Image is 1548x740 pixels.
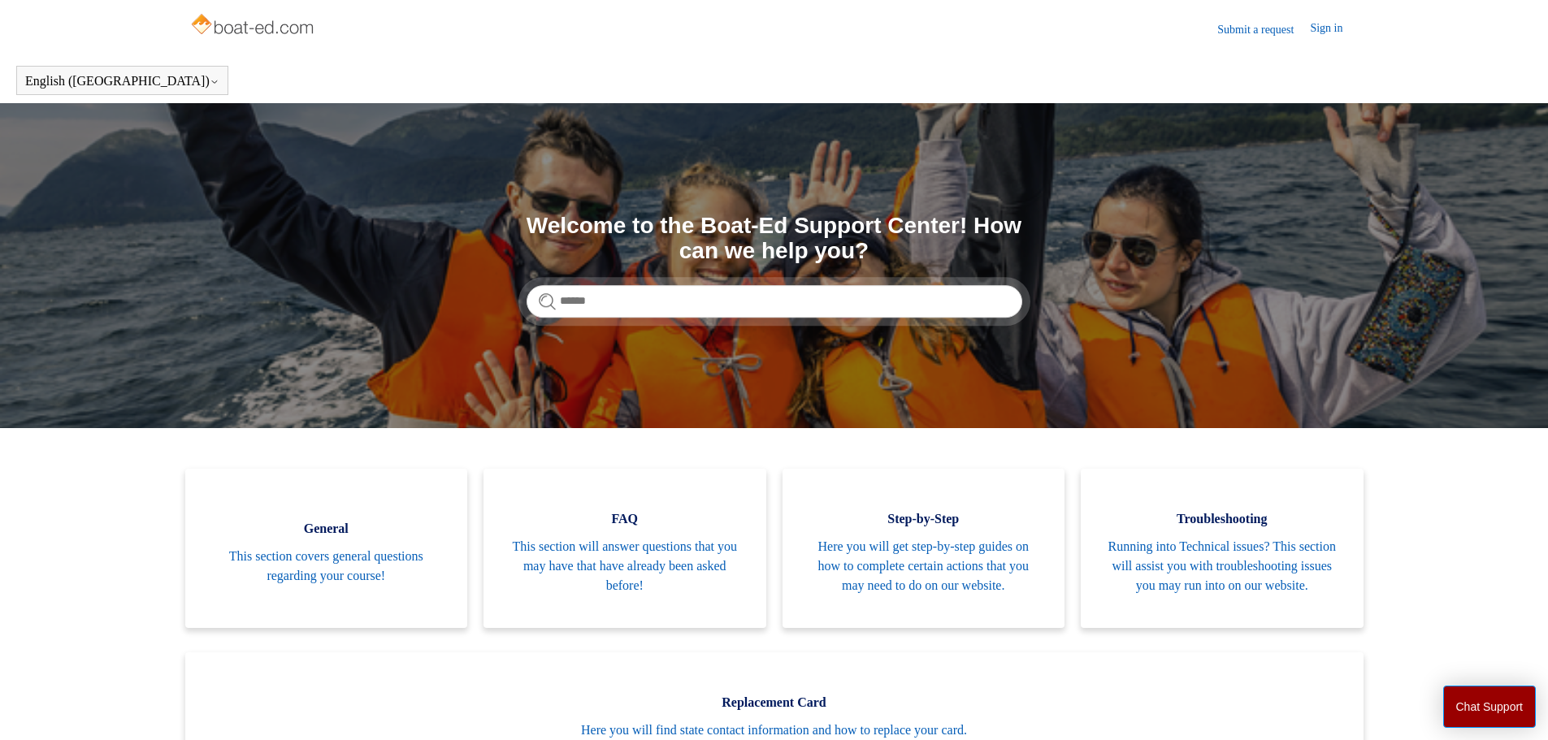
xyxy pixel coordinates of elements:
[527,214,1022,264] h1: Welcome to the Boat-Ed Support Center! How can we help you?
[210,519,444,539] span: General
[527,285,1022,318] input: Search
[185,469,468,628] a: General This section covers general questions regarding your course!
[189,10,319,42] img: Boat-Ed Help Center home page
[210,693,1339,712] span: Replacement Card
[1105,537,1339,595] span: Running into Technical issues? This section will assist you with troubleshooting issues you may r...
[807,509,1041,529] span: Step-by-Step
[25,74,219,89] button: English ([GEOGRAPHIC_DATA])
[1443,686,1537,728] button: Chat Support
[1310,19,1359,39] a: Sign in
[508,537,742,595] span: This section will answer questions that you may have that have already been asked before!
[508,509,742,529] span: FAQ
[210,721,1339,740] span: Here you will find state contact information and how to replace your card.
[1081,469,1364,628] a: Troubleshooting Running into Technical issues? This section will assist you with troubleshooting ...
[483,469,766,628] a: FAQ This section will answer questions that you may have that have already been asked before!
[807,537,1041,595] span: Here you will get step-by-step guides on how to complete certain actions that you may need to do ...
[210,547,444,586] span: This section covers general questions regarding your course!
[783,469,1065,628] a: Step-by-Step Here you will get step-by-step guides on how to complete certain actions that you ma...
[1217,21,1310,38] a: Submit a request
[1105,509,1339,529] span: Troubleshooting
